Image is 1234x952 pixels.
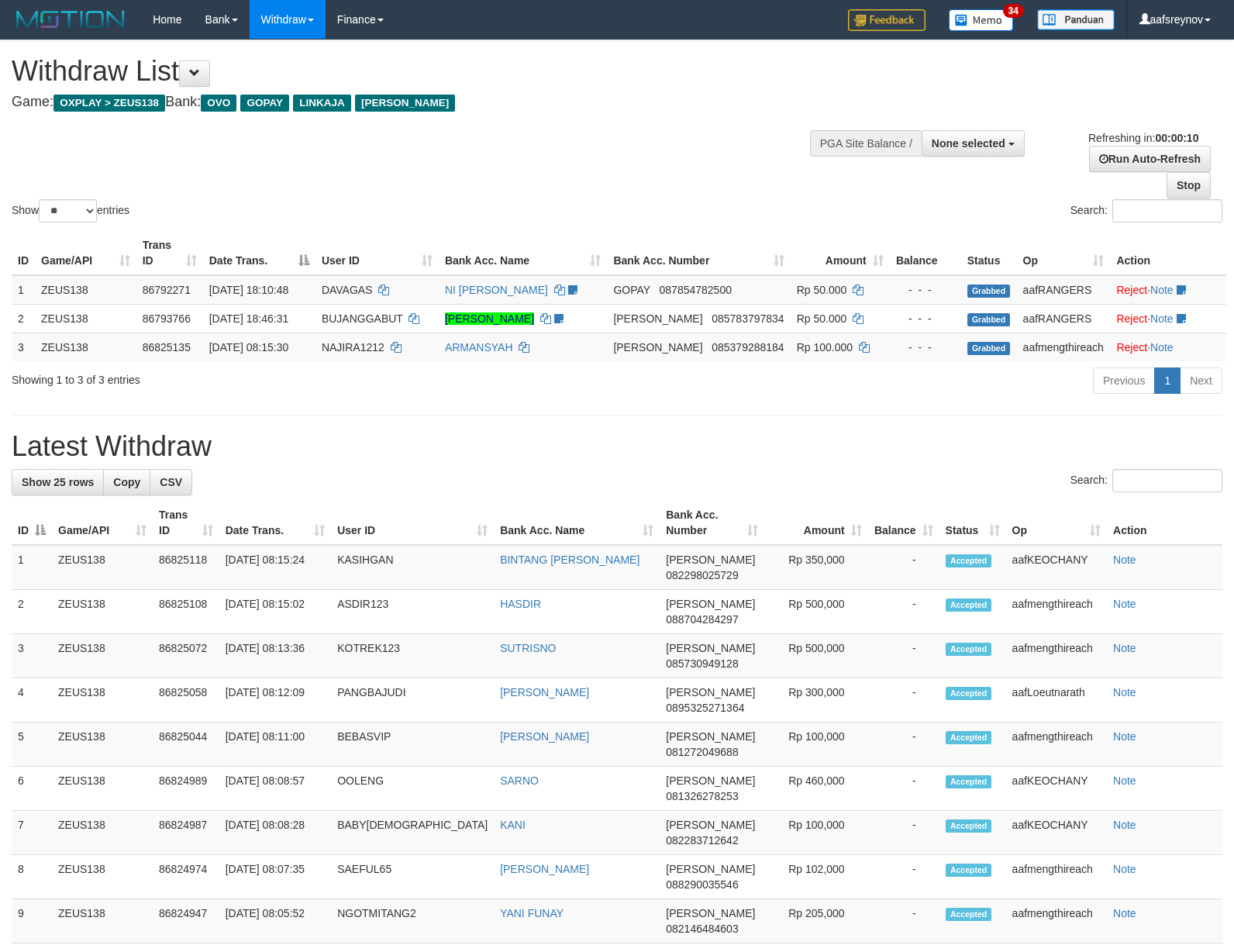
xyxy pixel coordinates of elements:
[52,634,153,678] td: ZEUS138
[1150,284,1174,296] a: Note
[1006,634,1107,678] td: aafmengthireach
[1070,199,1222,222] label: Search:
[143,312,191,325] span: 86793766
[1110,333,1226,361] td: ·
[890,231,961,275] th: Balance
[764,767,867,811] td: Rp 460,000
[500,774,539,787] a: SARNO
[712,341,784,354] span: Copy 085379288184 to clipboard
[868,723,939,767] td: -
[666,642,755,654] span: [PERSON_NAME]
[331,634,494,678] td: KOTREK123
[331,811,494,855] td: BABY[DEMOGRAPHIC_DATA]
[12,8,129,31] img: MOTION_logo.png
[219,723,332,767] td: [DATE] 08:11:00
[797,284,847,296] span: Rp 50.000
[153,678,219,723] td: 86825058
[203,231,315,275] th: Date Trans.: activate to sort column descending
[35,333,136,361] td: ZEUS138
[219,501,332,545] th: Date Trans.: activate to sort column ascending
[35,231,136,275] th: Game/API: activate to sort column ascending
[896,282,955,298] div: - - -
[12,275,35,305] td: 1
[764,811,867,855] td: Rp 100,000
[52,678,153,723] td: ZEUS138
[12,678,52,723] td: 4
[1113,907,1136,919] a: Note
[331,545,494,590] td: KASIHGAN
[153,501,219,545] th: Trans ID: activate to sort column ascending
[1070,469,1222,492] label: Search:
[660,501,764,545] th: Bank Acc. Number: activate to sort column ascending
[868,899,939,943] td: -
[666,569,738,581] span: Copy 082298025729 to clipboard
[445,284,548,296] a: NI [PERSON_NAME]
[666,746,738,758] span: Copy 081272049688 to clipboard
[52,855,153,899] td: ZEUS138
[331,590,494,634] td: ASDIR123
[219,634,332,678] td: [DATE] 08:13:36
[666,774,755,787] span: [PERSON_NAME]
[946,819,992,833] span: Accepted
[1006,723,1107,767] td: aafmengthireach
[153,767,219,811] td: 86824989
[1107,501,1222,545] th: Action
[868,634,939,678] td: -
[209,341,288,354] span: [DATE] 08:15:30
[764,899,867,943] td: Rp 205,000
[666,834,738,847] span: Copy 082283712642 to clipboard
[1006,501,1107,545] th: Op: activate to sort column ascending
[331,899,494,943] td: NGOTMITANG2
[613,341,702,354] span: [PERSON_NAME]
[445,341,513,354] a: ARMANSYAH
[666,613,738,626] span: Copy 088704284297 to clipboard
[500,554,639,566] a: BINTANG [PERSON_NAME]
[1006,855,1107,899] td: aafmengthireach
[868,678,939,723] td: -
[219,590,332,634] td: [DATE] 08:15:02
[1113,730,1136,743] a: Note
[39,199,97,222] select: Showentries
[932,137,1005,150] span: None selected
[764,501,867,545] th: Amount: activate to sort column ascending
[35,275,136,305] td: ZEUS138
[153,545,219,590] td: 86825118
[1003,4,1024,18] span: 34
[1113,686,1136,698] a: Note
[103,469,150,495] a: Copy
[219,855,332,899] td: [DATE] 08:07:35
[1006,811,1107,855] td: aafKEOCHANY
[868,767,939,811] td: -
[1006,590,1107,634] td: aafmengthireach
[1088,132,1198,144] span: Refreshing in:
[22,476,94,488] span: Show 25 rows
[52,811,153,855] td: ZEUS138
[355,95,455,112] span: [PERSON_NAME]
[219,767,332,811] td: [DATE] 08:08:57
[764,855,867,899] td: Rp 102,000
[153,855,219,899] td: 86824974
[52,899,153,943] td: ZEUS138
[136,231,203,275] th: Trans ID: activate to sort column ascending
[113,476,140,488] span: Copy
[219,545,332,590] td: [DATE] 08:15:24
[12,590,52,634] td: 2
[764,545,867,590] td: Rp 350,000
[315,231,439,275] th: User ID: activate to sort column ascending
[153,723,219,767] td: 86825044
[946,554,992,567] span: Accepted
[12,431,1222,462] h1: Latest Withdraw
[52,723,153,767] td: ZEUS138
[52,545,153,590] td: ZEUS138
[331,678,494,723] td: PANGBAJUDI
[219,811,332,855] td: [DATE] 08:08:28
[331,855,494,899] td: SAEFUL65
[12,199,129,222] label: Show entries
[868,545,939,590] td: -
[666,686,755,698] span: [PERSON_NAME]
[666,863,755,875] span: [PERSON_NAME]
[939,501,1006,545] th: Status: activate to sort column ascending
[922,130,1025,157] button: None selected
[12,95,807,110] h4: Game: Bank:
[153,634,219,678] td: 86825072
